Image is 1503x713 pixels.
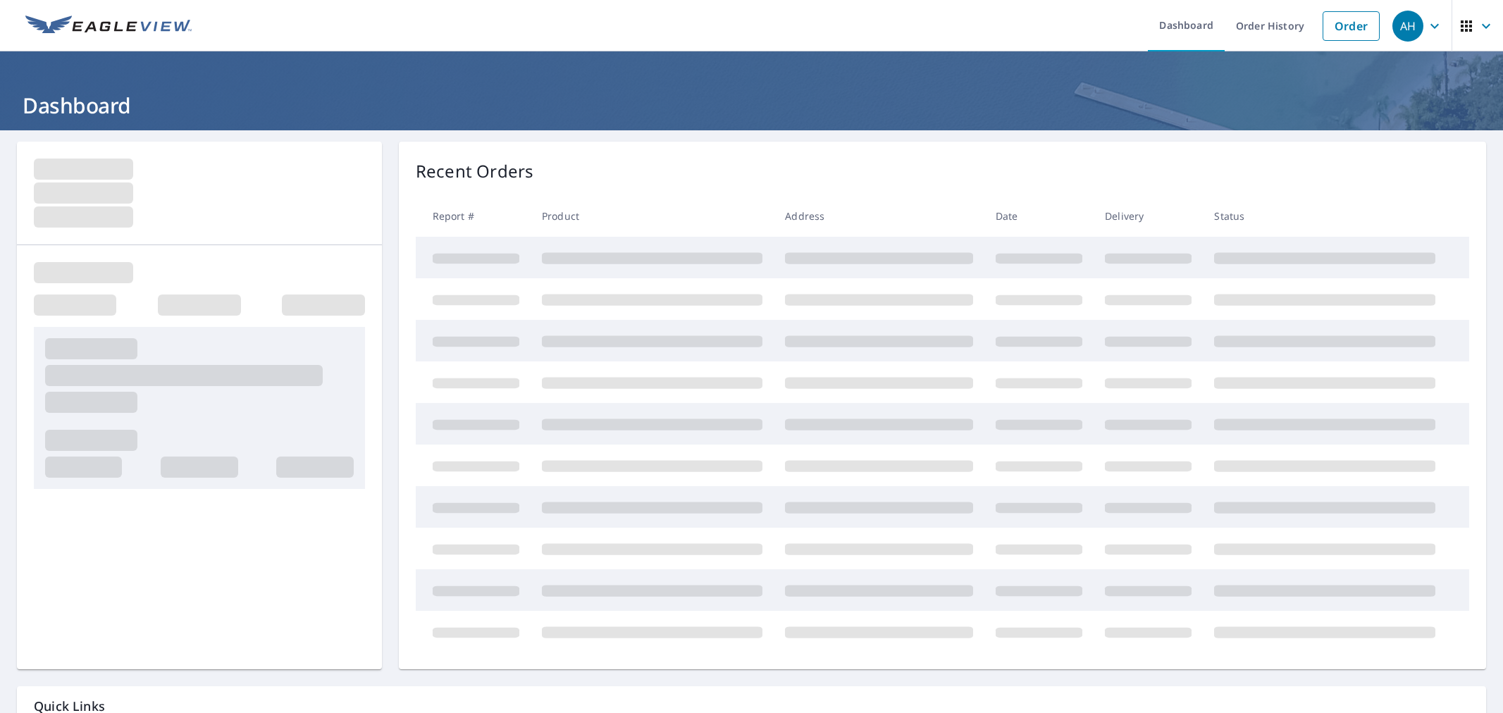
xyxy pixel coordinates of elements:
[774,195,984,237] th: Address
[1392,11,1423,42] div: AH
[1203,195,1447,237] th: Status
[984,195,1094,237] th: Date
[531,195,774,237] th: Product
[416,159,534,184] p: Recent Orders
[416,195,531,237] th: Report #
[17,91,1486,120] h1: Dashboard
[1094,195,1203,237] th: Delivery
[25,15,192,37] img: EV Logo
[1323,11,1380,41] a: Order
